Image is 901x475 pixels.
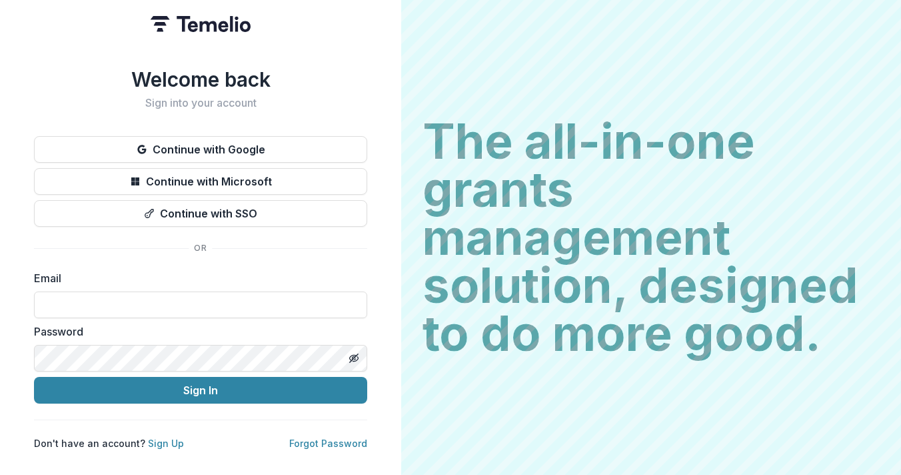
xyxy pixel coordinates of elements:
h1: Welcome back [34,67,367,91]
h2: Sign into your account [34,97,367,109]
a: Sign Up [148,438,184,449]
label: Email [34,270,359,286]
label: Password [34,324,359,340]
button: Continue with Google [34,136,367,163]
button: Toggle password visibility [343,348,365,369]
button: Continue with SSO [34,200,367,227]
p: Don't have an account? [34,436,184,450]
img: Temelio [151,16,251,32]
button: Sign In [34,377,367,404]
button: Continue with Microsoft [34,168,367,195]
a: Forgot Password [289,438,367,449]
